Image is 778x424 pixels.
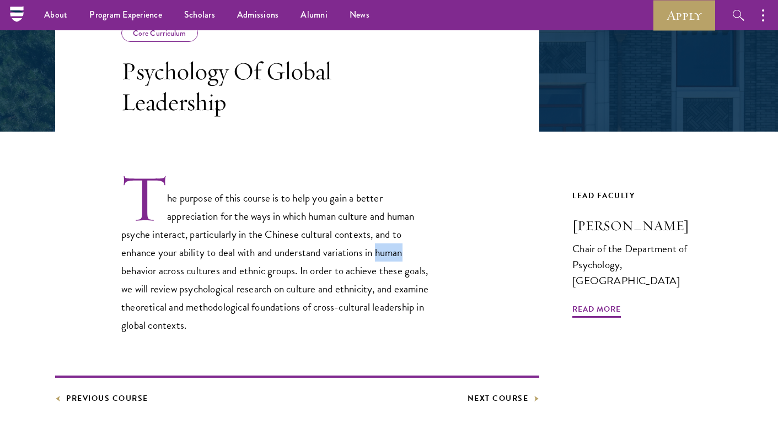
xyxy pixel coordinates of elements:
div: Core Curriculum [121,24,198,42]
a: Lead Faculty [PERSON_NAME] Chair of the Department of Psychology, [GEOGRAPHIC_DATA] Read More [572,189,723,309]
h3: [PERSON_NAME] [572,216,723,235]
div: Chair of the Department of Psychology, [GEOGRAPHIC_DATA] [572,241,723,289]
a: Next Course [468,392,540,405]
h3: Psychology Of Global Leadership [121,56,436,117]
a: Previous Course [55,392,148,405]
span: Read More [572,302,621,319]
p: The purpose of this course is to help you gain a better appreciation for the ways in which human ... [121,173,436,334]
div: Lead Faculty [572,189,723,203]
